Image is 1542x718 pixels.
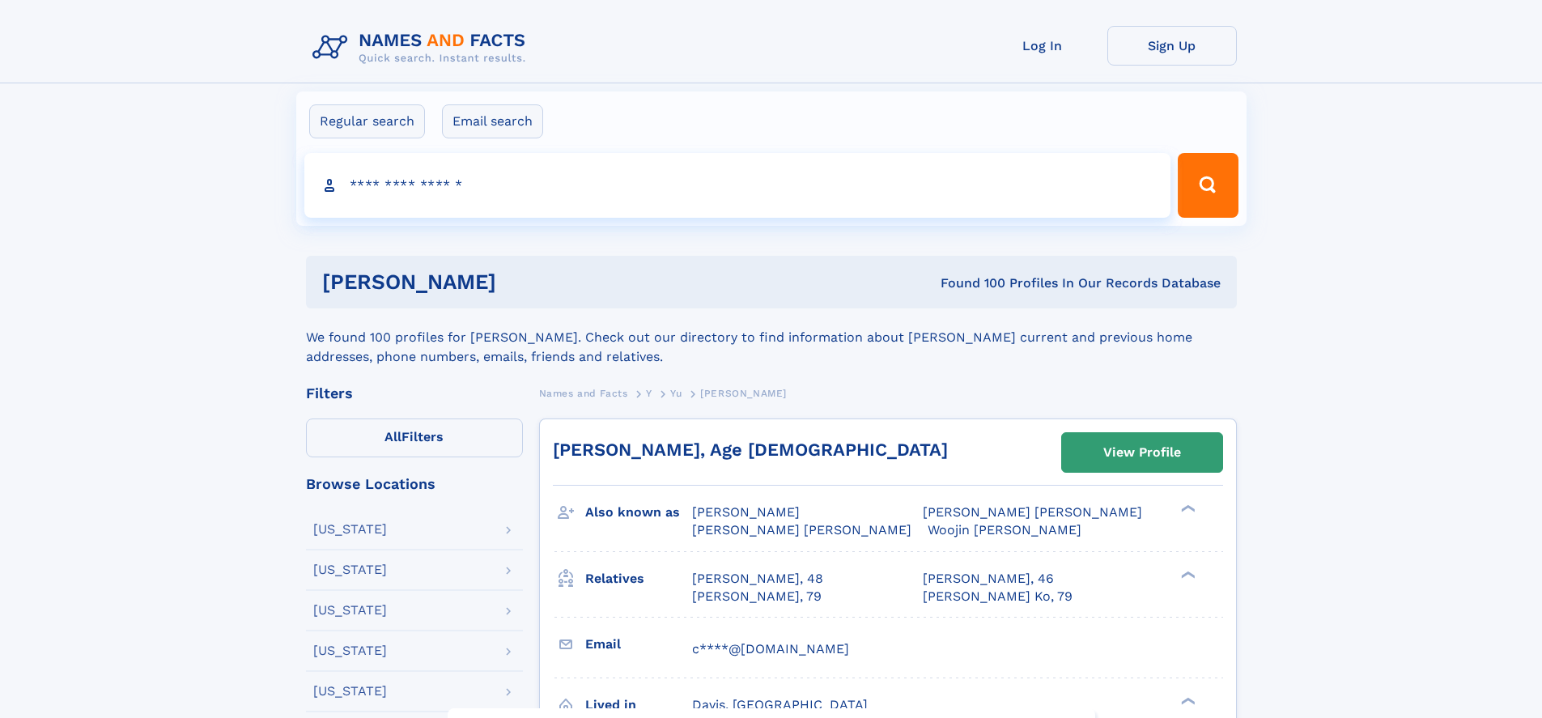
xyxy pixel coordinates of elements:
[670,388,682,399] span: Yu
[553,440,948,460] a: [PERSON_NAME], Age [DEMOGRAPHIC_DATA]
[978,26,1107,66] a: Log In
[923,588,1073,605] a: [PERSON_NAME] Ko, 79
[306,418,523,457] label: Filters
[700,388,787,399] span: [PERSON_NAME]
[1103,434,1181,471] div: View Profile
[928,522,1081,537] span: Woojin [PERSON_NAME]
[539,383,628,403] a: Names and Facts
[585,565,692,593] h3: Relatives
[1177,503,1196,514] div: ❯
[442,104,543,138] label: Email search
[313,685,387,698] div: [US_STATE]
[1107,26,1237,66] a: Sign Up
[1062,433,1222,472] a: View Profile
[1178,153,1238,218] button: Search Button
[692,522,911,537] span: [PERSON_NAME] [PERSON_NAME]
[306,26,539,70] img: Logo Names and Facts
[304,153,1171,218] input: search input
[1177,569,1196,580] div: ❯
[585,499,692,526] h3: Also known as
[306,308,1237,367] div: We found 100 profiles for [PERSON_NAME]. Check out our directory to find information about [PERSO...
[646,388,652,399] span: Y
[692,504,800,520] span: [PERSON_NAME]
[313,523,387,536] div: [US_STATE]
[692,570,823,588] a: [PERSON_NAME], 48
[384,429,401,444] span: All
[1177,695,1196,706] div: ❯
[692,697,868,712] span: Davis, [GEOGRAPHIC_DATA]
[585,631,692,658] h3: Email
[306,477,523,491] div: Browse Locations
[313,604,387,617] div: [US_STATE]
[313,644,387,657] div: [US_STATE]
[692,588,822,605] a: [PERSON_NAME], 79
[322,272,719,292] h1: [PERSON_NAME]
[923,504,1142,520] span: [PERSON_NAME] [PERSON_NAME]
[923,570,1054,588] a: [PERSON_NAME], 46
[309,104,425,138] label: Regular search
[313,563,387,576] div: [US_STATE]
[718,274,1221,292] div: Found 100 Profiles In Our Records Database
[646,383,652,403] a: Y
[306,386,523,401] div: Filters
[670,383,682,403] a: Yu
